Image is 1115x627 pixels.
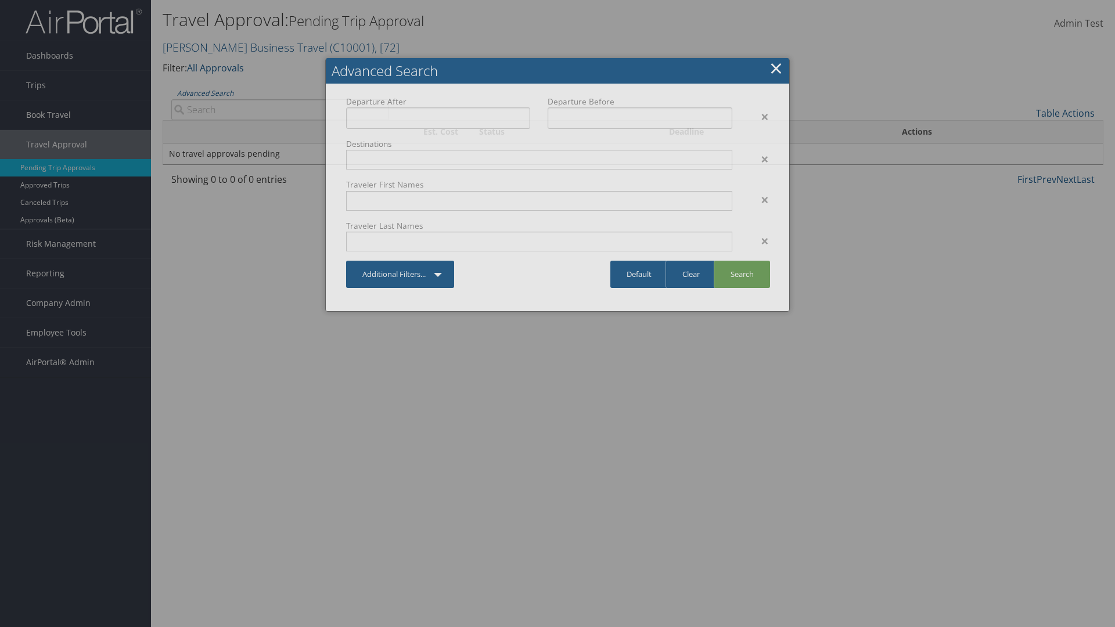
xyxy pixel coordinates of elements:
[346,261,454,288] a: Additional Filters...
[769,56,783,80] a: Close
[741,110,778,124] div: ×
[346,96,530,107] label: Departure After
[714,261,770,288] a: Search
[666,261,716,288] a: Clear
[346,138,732,150] label: Destinations
[346,220,732,232] label: Traveler Last Names
[548,96,732,107] label: Departure Before
[326,58,789,84] h2: Advanced Search
[346,179,732,190] label: Traveler First Names
[741,193,778,207] div: ×
[610,261,668,288] a: Default
[741,234,778,248] div: ×
[741,152,778,166] div: ×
